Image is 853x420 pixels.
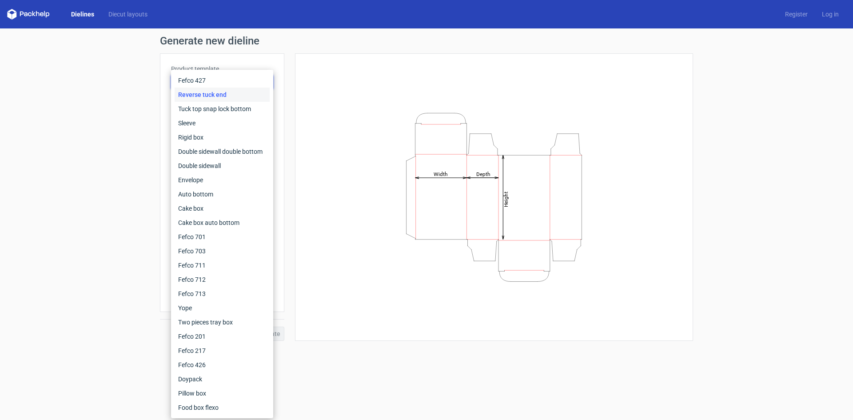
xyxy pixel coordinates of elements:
div: Tuck top snap lock bottom [175,102,270,116]
a: Dielines [64,10,101,19]
div: Double sidewall [175,159,270,173]
div: Reverse tuck end [175,88,270,102]
h1: Generate new dieline [160,36,693,46]
tspan: Height [503,191,509,207]
div: Fefco 701 [175,230,270,244]
tspan: Depth [476,171,490,177]
div: Cake box auto bottom [175,216,270,230]
tspan: Width [434,171,448,177]
div: Fefco 711 [175,258,270,272]
a: Diecut layouts [101,10,155,19]
div: Sleeve [175,116,270,130]
div: Fefco 713 [175,287,270,301]
div: Pillow box [175,386,270,400]
div: Envelope [175,173,270,187]
div: Two pieces tray box [175,315,270,329]
div: Auto bottom [175,187,270,201]
label: Product template [171,64,273,73]
div: Fefco 712 [175,272,270,287]
div: Rigid box [175,130,270,144]
div: Fefco 217 [175,344,270,358]
div: Food box flexo [175,400,270,415]
div: Doypack [175,372,270,386]
div: Fefco 427 [175,73,270,88]
div: Double sidewall double bottom [175,144,270,159]
div: Yope [175,301,270,315]
div: Fefco 426 [175,358,270,372]
a: Log in [815,10,846,19]
div: Fefco 703 [175,244,270,258]
div: Cake box [175,201,270,216]
a: Register [778,10,815,19]
div: Fefco 201 [175,329,270,344]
